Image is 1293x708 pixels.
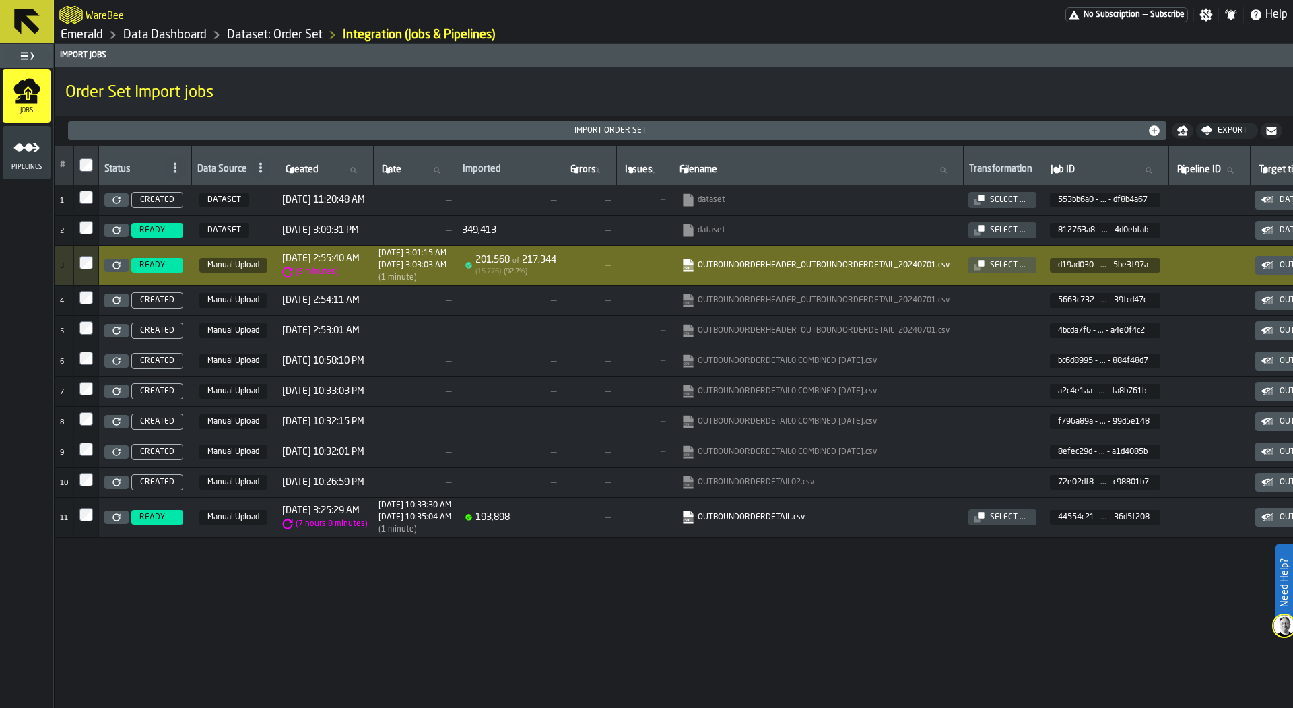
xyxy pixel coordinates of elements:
span: — [378,295,451,306]
a: READY [129,258,186,273]
span: [DATE] 10:32:15 PM [282,416,364,427]
span: 553bb6a0-14ea-4c05-a870-6b58df8b4a67 [1050,193,1160,207]
input: label [379,162,451,179]
span: No Subscription [1084,10,1140,20]
span: 3 [60,263,64,270]
a: link-to-null [682,445,950,459]
span: [DATE] 10:32:01 PM [282,447,364,457]
span: 2 [60,228,64,235]
span: [DATE] 11:20:48 AM [282,195,365,205]
input: InputCheckbox-label-react-aria5488041213-:r3j: [79,221,93,234]
input: InputCheckbox-label-react-aria5488041213-:r3p: [79,412,93,426]
span: — [462,386,556,397]
span: label [382,164,401,175]
span: — [622,261,665,270]
span: [DATE] 3:09:31 PM [282,225,359,236]
button: button-Import Order Set [68,121,1166,140]
span: Help [1265,7,1288,23]
span: ( 92.7 %) [504,268,527,276]
span: CREATED [140,326,174,335]
div: Status [104,164,162,177]
a: CREATED [129,353,186,369]
span: — [622,478,665,487]
span: — [462,295,556,306]
label: button-toggle-Toggle Full Menu [3,46,51,65]
label: InputCheckbox-label-react-aria5488041213-:r3o: [79,382,93,395]
span: Jobs [3,107,51,115]
span: 44554c21 - ... - 36d5f208 [1058,513,1150,522]
span: — [567,512,611,523]
input: label [1174,162,1245,179]
li: menu Pipelines [3,126,51,180]
h2: Sub Title [65,79,1282,82]
span: OUTBOUNDORDERDETAIL0 COMBINED 2024-06-04.csv [679,443,955,461]
div: Import duration (start to completion) [378,273,446,282]
span: OUTBOUNDORDERDETAIL02.csv [679,473,955,492]
div: Select ... [985,226,1031,235]
input: InputCheckbox-label-react-aria5488041213-:r3s: [79,508,93,521]
button: button-Select ... [968,192,1036,208]
span: OUTBOUNDORDERDETAIL0 COMBINED 2024-06-04.csv [679,382,955,401]
span: — [567,260,611,271]
span: OUTBOUNDORDERHEADER_OUTBOUNDORDERDETAIL_20240701.csv [679,256,955,275]
button: button- [1172,123,1193,139]
span: Subscribe [1150,10,1185,20]
span: 8 [60,419,64,426]
span: — [622,387,665,396]
label: button-toggle-Notifications [1219,8,1243,22]
span: — [378,416,451,427]
span: 553bb6a0 - ... - df8b4a67 [1058,195,1150,205]
div: Import Jobs [57,51,1290,60]
span: label [1177,164,1221,175]
a: link-to-/wh/i/576ff85d-1d82-4029-ae14-f0fa99bd4ee3/pricing/ [1065,7,1188,22]
span: CREATED [140,387,174,396]
label: InputCheckbox-label-react-aria5488041213-:r3n: [79,352,93,365]
span: [DATE] 10:33:03 PM [282,386,364,397]
input: label [622,162,665,179]
span: CREATED [140,417,174,426]
label: InputCheckbox-label-react-aria5488041213-:r3m: [79,321,93,335]
span: 6 [60,358,64,366]
div: Import duration (start to completion) [378,525,451,534]
span: 5 [60,328,64,335]
span: dataset [679,221,955,240]
div: Menu Subscription [1065,7,1188,22]
li: menu Jobs [3,69,51,123]
span: — [567,447,611,457]
a: link-to-/wh/i/576ff85d-1d82-4029-ae14-f0fa99bd4ee3/data [123,28,207,42]
input: InputCheckbox-label-react-aria5488041213-:r3i: [79,191,93,204]
span: CREATED [140,478,174,487]
input: label [568,162,611,179]
span: Manual Upload [199,258,267,273]
input: label [1048,162,1163,179]
span: — [622,296,665,305]
span: OUTBOUNDORDERDETAIL0 COMBINED 2024-06-04.csv [679,352,955,371]
span: label [286,164,319,175]
span: bc6d8995 - ... - 884f48d7 [1058,356,1150,366]
span: READY [139,513,165,522]
span: label [679,164,717,175]
div: Completed at 1719878583839 [378,261,446,270]
span: OUTBOUNDORDERDETAIL0 COMBINED 2024-06-04.csv [679,412,955,431]
span: — [567,386,611,397]
span: 11 [60,515,68,522]
span: Manual Upload [199,475,267,490]
span: Manual Upload [199,323,267,338]
span: — [378,325,451,336]
span: label [1051,164,1075,175]
input: InputCheckbox-label-react-aria5488041213-:r3r: [79,473,93,486]
button: button-Export [1196,123,1258,139]
div: Export [1212,126,1253,135]
div: Import Order Set [73,126,1148,135]
input: InputCheckbox-label-react-aria5488041213-:r3q: [79,443,93,456]
span: [DATE] 2:54:11 AM [282,295,360,306]
span: d19ad030 - ... - 5be3f97a [1058,261,1150,270]
div: Time between creation and start (import delay / Re-Import) [282,519,368,529]
a: link-to-null [682,415,950,428]
span: DATASET [199,193,249,207]
div: title-Order Set Import jobs [55,67,1293,116]
span: [DATE] 10:26:59 PM [282,477,364,488]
